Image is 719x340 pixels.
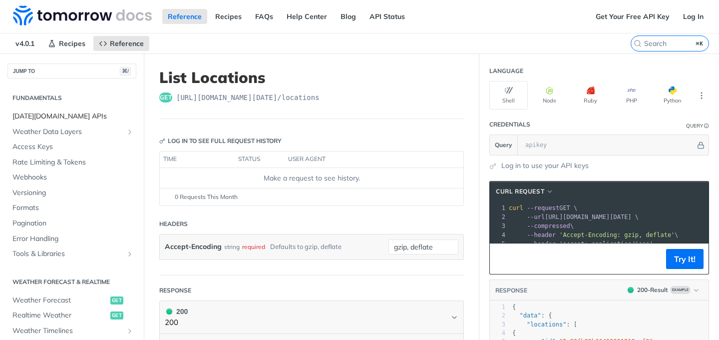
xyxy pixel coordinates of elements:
[12,188,134,198] span: Versioning
[490,329,505,337] div: 4
[489,66,523,75] div: Language
[490,135,518,155] button: Query
[235,151,285,167] th: status
[512,321,577,328] span: : [
[637,285,668,294] div: 200 - Result
[450,313,458,321] svg: Chevron
[520,135,696,155] input: apikey
[59,39,85,48] span: Recipes
[165,306,458,328] button: 200 200200
[512,303,516,310] span: {
[285,151,443,167] th: user agent
[13,5,152,25] img: Tomorrow.io Weather API Docs
[653,81,692,109] button: Python
[42,36,91,51] a: Recipes
[509,204,577,211] span: GET \
[7,200,136,215] a: Formats
[492,186,557,196] button: cURL Request
[495,251,509,266] button: Copy to clipboard
[7,93,136,102] h2: Fundamentals
[571,81,610,109] button: Ruby
[10,36,40,51] span: v4.0.1
[7,124,136,139] a: Weather Data LayersShow subpages for Weather Data Layers
[509,231,679,238] span: \
[490,303,505,311] div: 1
[12,127,123,137] span: Weather Data Layers
[694,38,706,48] kbd: ⌘K
[7,246,136,261] a: Tools & LibrariesShow subpages for Tools & Libraries
[623,285,704,295] button: 200200-ResultExample
[12,203,134,213] span: Formats
[7,63,136,78] button: JUMP TO⌘/
[7,216,136,231] a: Pagination
[7,155,136,170] a: Rate Limiting & Tokens
[628,287,634,293] span: 200
[634,39,642,47] svg: Search
[496,187,544,196] span: cURL Request
[160,151,235,167] th: time
[509,213,639,220] span: [URL][DOMAIN_NAME][DATE] \
[12,234,134,244] span: Error Handling
[7,277,136,286] h2: Weather Forecast & realtime
[696,140,706,150] button: Hide
[281,9,333,24] a: Help Center
[12,310,108,320] span: Realtime Weather
[704,123,709,128] i: Information
[110,39,144,48] span: Reference
[159,136,282,145] div: Log in to see full request history
[250,9,279,24] a: FAQs
[270,239,342,254] div: Defaults to gzip, deflate
[509,222,574,229] span: \
[7,185,136,200] a: Versioning
[694,88,709,103] button: More Languages
[176,92,320,102] span: https://api.tomorrow.io/v4/locations
[12,249,123,259] span: Tools & Libraries
[7,293,136,308] a: Weather Forecastget
[527,204,559,211] span: --request
[612,81,651,109] button: PHP
[670,286,691,294] span: Example
[242,239,265,254] div: required
[686,122,709,129] div: QueryInformation
[165,317,188,328] p: 200
[490,239,507,248] div: 5
[512,312,552,319] span: : {
[490,320,505,329] div: 3
[512,329,516,336] span: {
[110,296,123,304] span: get
[527,213,545,220] span: --url
[159,68,464,86] h1: List Locations
[126,327,134,335] button: Show subpages for Weather Timelines
[7,323,136,338] a: Weather TimelinesShow subpages for Weather Timelines
[12,326,123,336] span: Weather Timelines
[12,111,134,121] span: [DATE][DOMAIN_NAME] APIs
[7,231,136,246] a: Error Handling
[686,122,703,129] div: Query
[159,286,191,295] div: Response
[210,9,247,24] a: Recipes
[7,109,136,124] a: [DATE][DOMAIN_NAME] APIs
[126,250,134,258] button: Show subpages for Tools & Libraries
[489,120,530,129] div: Credentials
[495,140,512,149] span: Query
[335,9,361,24] a: Blog
[12,142,134,152] span: Access Keys
[164,173,459,183] div: Make a request to see history.
[165,239,222,254] label: Accept-Encoding
[159,219,188,228] div: Headers
[559,231,675,238] span: 'Accept-Encoding: gzip, deflate'
[7,139,136,154] a: Access Keys
[527,222,570,229] span: --compressed
[489,81,528,109] button: Shell
[559,240,653,247] span: 'accept: application/json'
[224,239,240,254] div: string
[110,311,123,319] span: get
[93,36,149,51] a: Reference
[490,203,507,212] div: 1
[12,218,134,228] span: Pagination
[490,212,507,221] div: 2
[7,308,136,323] a: Realtime Weatherget
[159,92,172,102] span: get
[120,67,131,75] span: ⌘/
[12,172,134,182] span: Webhooks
